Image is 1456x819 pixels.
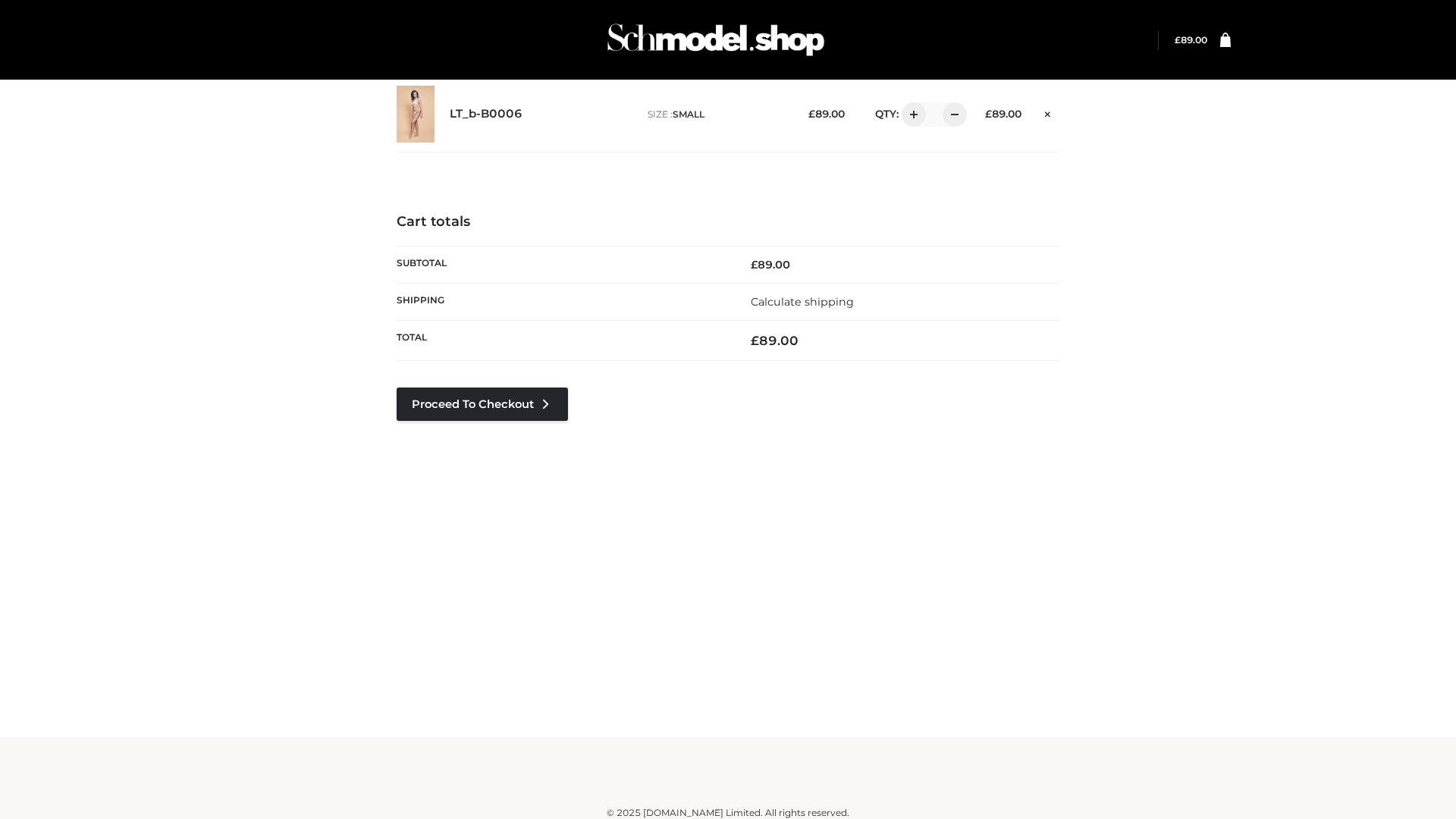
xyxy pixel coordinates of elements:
h4: Cart totals [397,214,1059,231]
a: Proceed to Checkout [397,388,568,421]
span: SMALL [673,108,704,120]
span: £ [751,258,758,271]
bdi: 89.00 [751,333,799,348]
th: Total [397,321,728,361]
bdi: 89.00 [808,108,845,120]
bdi: 89.00 [751,258,790,271]
a: Calculate shipping [751,295,854,309]
span: £ [751,333,759,348]
p: size : [648,108,785,121]
span: £ [985,108,992,120]
span: £ [808,108,815,120]
a: LT_b-B0006 [450,107,522,121]
img: Schmodel Admin 964 [602,10,830,70]
th: Subtotal [397,246,728,283]
a: £89.00 [1175,34,1207,45]
a: Remove this item [1037,102,1059,122]
th: Shipping [397,283,728,320]
bdi: 89.00 [985,108,1021,120]
div: QTY: [860,102,962,127]
span: £ [1175,34,1181,45]
bdi: 89.00 [1175,34,1207,45]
